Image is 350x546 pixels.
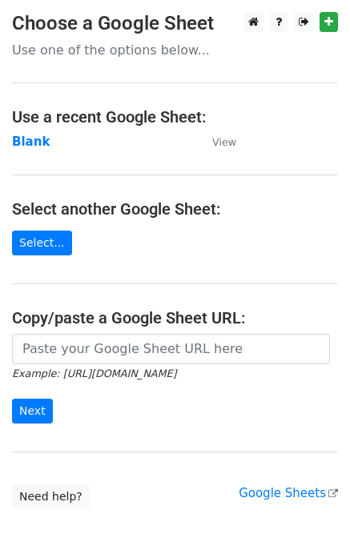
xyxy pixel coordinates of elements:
input: Paste your Google Sheet URL here [12,334,330,364]
small: Example: [URL][DOMAIN_NAME] [12,367,176,379]
h4: Select another Google Sheet: [12,199,338,219]
input: Next [12,399,53,424]
a: Google Sheets [239,486,338,500]
h3: Choose a Google Sheet [12,12,338,35]
a: Blank [12,134,50,149]
h4: Use a recent Google Sheet: [12,107,338,126]
h4: Copy/paste a Google Sheet URL: [12,308,338,327]
a: Need help? [12,484,90,509]
small: View [212,136,236,148]
a: Select... [12,231,72,255]
p: Use one of the options below... [12,42,338,58]
a: View [196,134,236,149]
